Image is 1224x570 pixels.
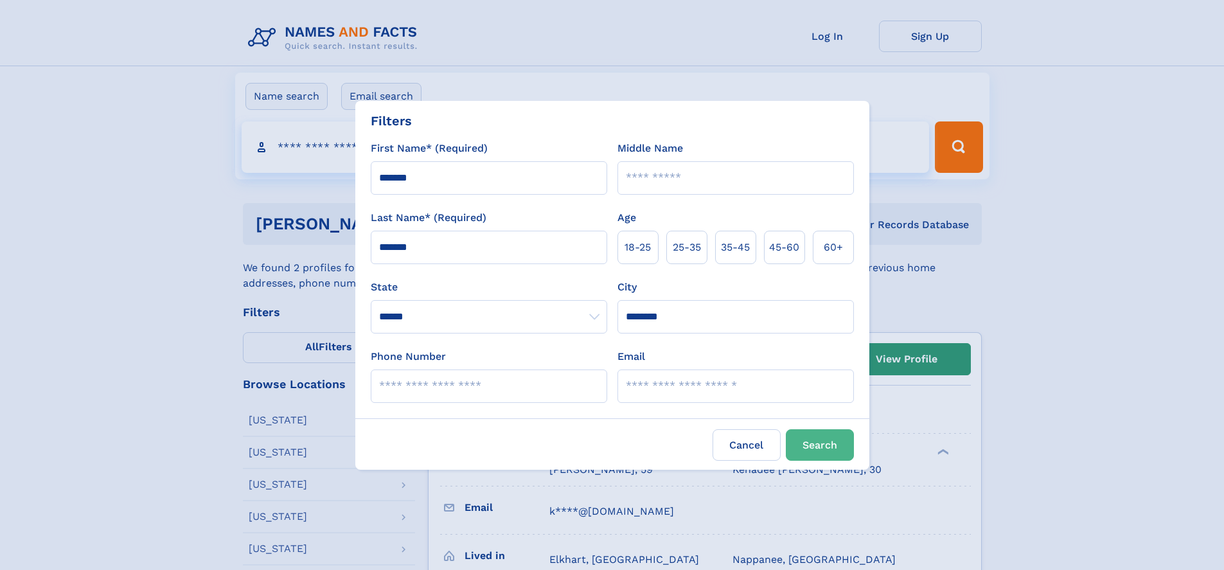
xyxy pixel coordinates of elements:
label: State [371,280,607,295]
span: 45‑60 [769,240,799,255]
div: Filters [371,111,412,130]
span: 25‑35 [673,240,701,255]
label: Cancel [713,429,781,461]
label: Phone Number [371,349,446,364]
label: Last Name* (Required) [371,210,486,226]
button: Search [786,429,854,461]
span: 35‑45 [721,240,750,255]
label: Email [617,349,645,364]
label: First Name* (Required) [371,141,488,156]
label: City [617,280,637,295]
span: 60+ [824,240,843,255]
label: Middle Name [617,141,683,156]
span: 18‑25 [625,240,651,255]
label: Age [617,210,636,226]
